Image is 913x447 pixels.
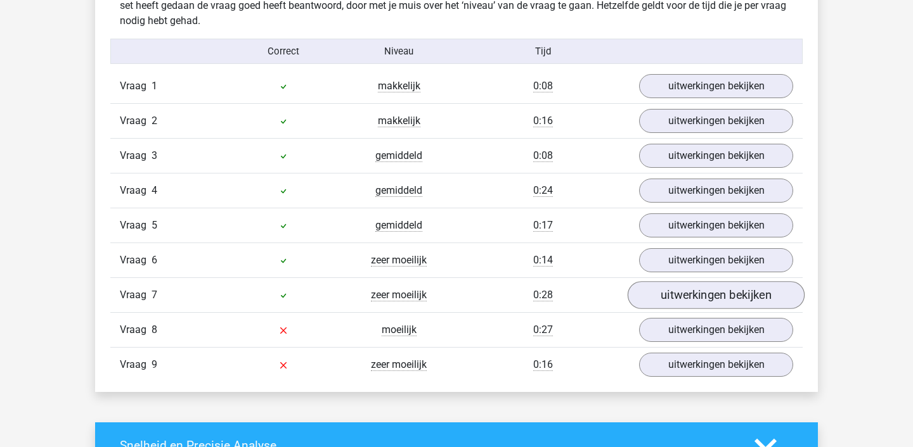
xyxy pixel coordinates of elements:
span: 0:27 [533,324,553,336]
span: Vraag [120,79,152,94]
span: 0:08 [533,80,553,92]
span: zeer moeilijk [371,289,427,301]
span: Vraag [120,357,152,372]
div: Tijd [456,44,630,58]
a: uitwerkingen bekijken [639,353,793,377]
span: Vraag [120,287,152,303]
span: makkelijk [378,80,420,92]
span: Vraag [120,322,152,337]
span: 0:08 [533,149,553,162]
span: 2 [152,115,157,127]
span: 0:17 [533,219,553,232]
a: uitwerkingen bekijken [639,74,793,98]
span: 4 [152,184,157,196]
span: 0:28 [533,289,553,301]
span: zeer moeilijk [371,254,427,267]
span: 0:24 [533,184,553,197]
span: Vraag [120,253,152,268]
span: 0:14 [533,254,553,267]
span: 6 [152,254,157,266]
span: 8 [152,324,157,336]
span: 5 [152,219,157,231]
span: Vraag [120,148,152,163]
span: gemiddeld [375,219,422,232]
a: uitwerkingen bekijken [639,318,793,342]
span: Vraag [120,218,152,233]
a: uitwerkingen bekijken [639,109,793,133]
a: uitwerkingen bekijken [639,179,793,203]
a: uitwerkingen bekijken [639,213,793,237]
span: Vraag [120,183,152,198]
span: moeilijk [382,324,417,336]
a: uitwerkingen bekijken [628,281,805,309]
div: Niveau [341,44,456,58]
a: uitwerkingen bekijken [639,248,793,272]
span: 7 [152,289,157,301]
span: gemiddeld [375,149,422,162]
div: Correct [226,44,342,58]
span: 0:16 [533,358,553,371]
span: 9 [152,358,157,370]
span: 3 [152,149,157,161]
span: Vraag [120,113,152,129]
span: 0:16 [533,115,553,127]
span: makkelijk [378,115,420,127]
a: uitwerkingen bekijken [639,144,793,168]
span: 1 [152,80,157,92]
span: zeer moeilijk [371,358,427,371]
span: gemiddeld [375,184,422,197]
